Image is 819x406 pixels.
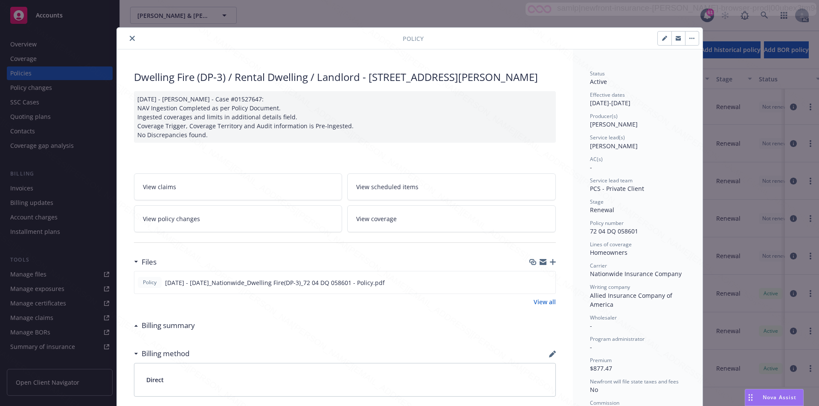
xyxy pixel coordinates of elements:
span: [DATE] - [DATE]_Nationwide_Dwelling Fire(DP-3)_72 04 DQ 058601 - Policy.pdf [165,278,385,287]
span: View claims [143,182,176,191]
div: Billing method [134,348,189,359]
div: Drag to move [745,389,756,406]
span: Service lead(s) [590,134,625,141]
h3: Billing method [142,348,189,359]
div: [DATE] - [DATE] [590,91,685,107]
span: Service lead team [590,177,633,184]
span: Wholesaler [590,314,617,321]
span: Allied Insurance Company of America [590,291,674,308]
span: Newfront will file state taxes and fees [590,378,679,385]
button: Nova Assist [745,389,804,406]
span: Nova Assist [763,394,796,401]
span: Producer(s) [590,112,618,120]
span: $877.47 [590,364,612,372]
a: View claims [134,173,343,200]
span: Status [590,70,605,77]
span: Policy [403,34,424,43]
span: Policy number [590,219,624,227]
div: Billing summary [134,320,195,331]
span: Program administrator [590,335,645,343]
span: Nationwide Insurance Company [590,270,682,278]
div: Dwelling Fire (DP-3) / Rental Dwelling / Landlord - [STREET_ADDRESS][PERSON_NAME] [134,70,556,84]
div: Direct [134,363,555,396]
a: View policy changes [134,205,343,232]
span: No [590,386,598,394]
span: - [590,343,592,351]
h3: Billing summary [142,320,195,331]
h3: Files [142,256,157,268]
span: Premium [590,357,612,364]
span: View coverage [356,214,397,223]
span: AC(s) [590,155,603,163]
span: Homeowners [590,248,627,256]
span: - [590,163,592,171]
button: close [127,33,137,43]
span: Active [590,78,607,86]
span: [PERSON_NAME] [590,142,638,150]
a: View coverage [347,205,556,232]
a: View all [534,297,556,306]
span: Policy [141,279,158,286]
span: Lines of coverage [590,241,632,248]
span: Stage [590,198,604,205]
span: Carrier [590,262,607,269]
span: [PERSON_NAME] [590,120,638,128]
span: 72 04 DQ 058601 [590,227,638,235]
span: Effective dates [590,91,625,98]
span: View scheduled items [356,182,418,191]
span: PCS - Private Client [590,184,644,193]
span: Renewal [590,206,614,214]
div: Files [134,256,157,268]
a: View scheduled items [347,173,556,200]
div: [DATE] - [PERSON_NAME] - Case #01527647: NAV Ingestion Completed as per Policy Document. Ingested... [134,91,556,143]
span: - [590,322,592,330]
button: download file [531,278,537,287]
span: Writing company [590,283,630,291]
span: View policy changes [143,214,200,223]
button: preview file [544,278,552,287]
